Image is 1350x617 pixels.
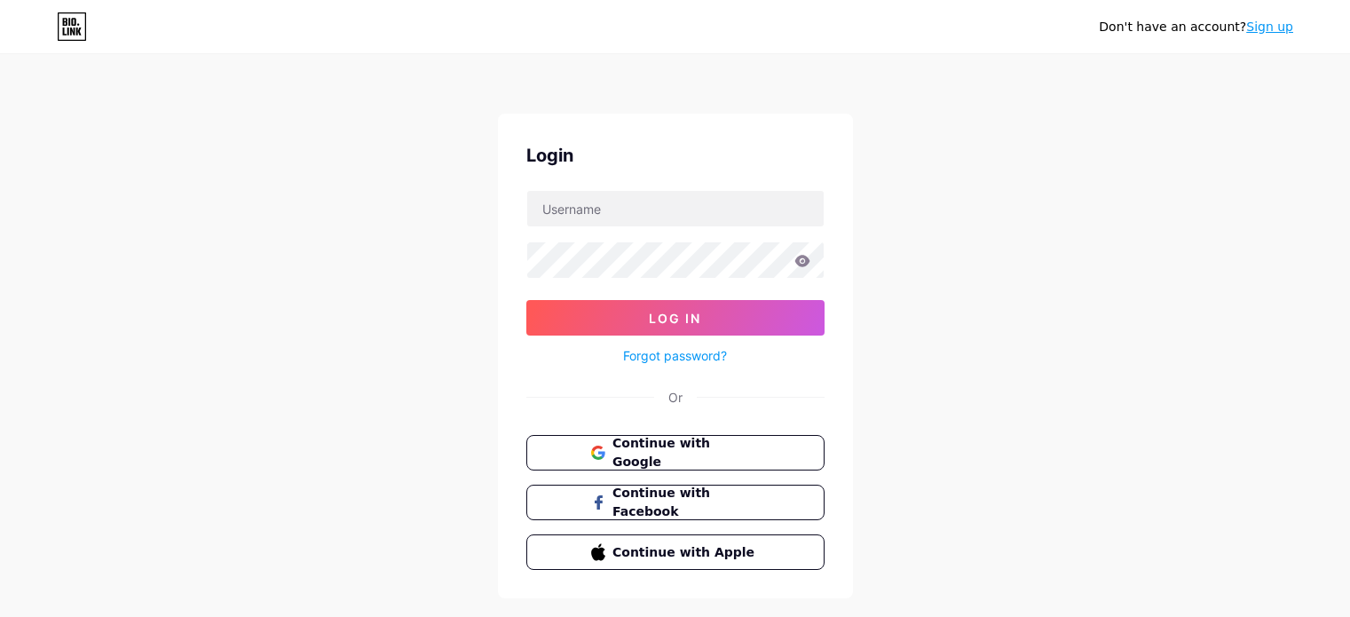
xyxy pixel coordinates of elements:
[526,534,825,570] button: Continue with Apple
[612,434,759,471] span: Continue with Google
[527,191,824,226] input: Username
[526,485,825,520] button: Continue with Facebook
[526,142,825,169] div: Login
[612,543,759,562] span: Continue with Apple
[612,484,759,521] span: Continue with Facebook
[1246,20,1293,34] a: Sign up
[526,435,825,471] button: Continue with Google
[649,311,701,326] span: Log In
[1099,18,1293,36] div: Don't have an account?
[668,388,683,407] div: Or
[526,300,825,336] button: Log In
[623,346,727,365] a: Forgot password?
